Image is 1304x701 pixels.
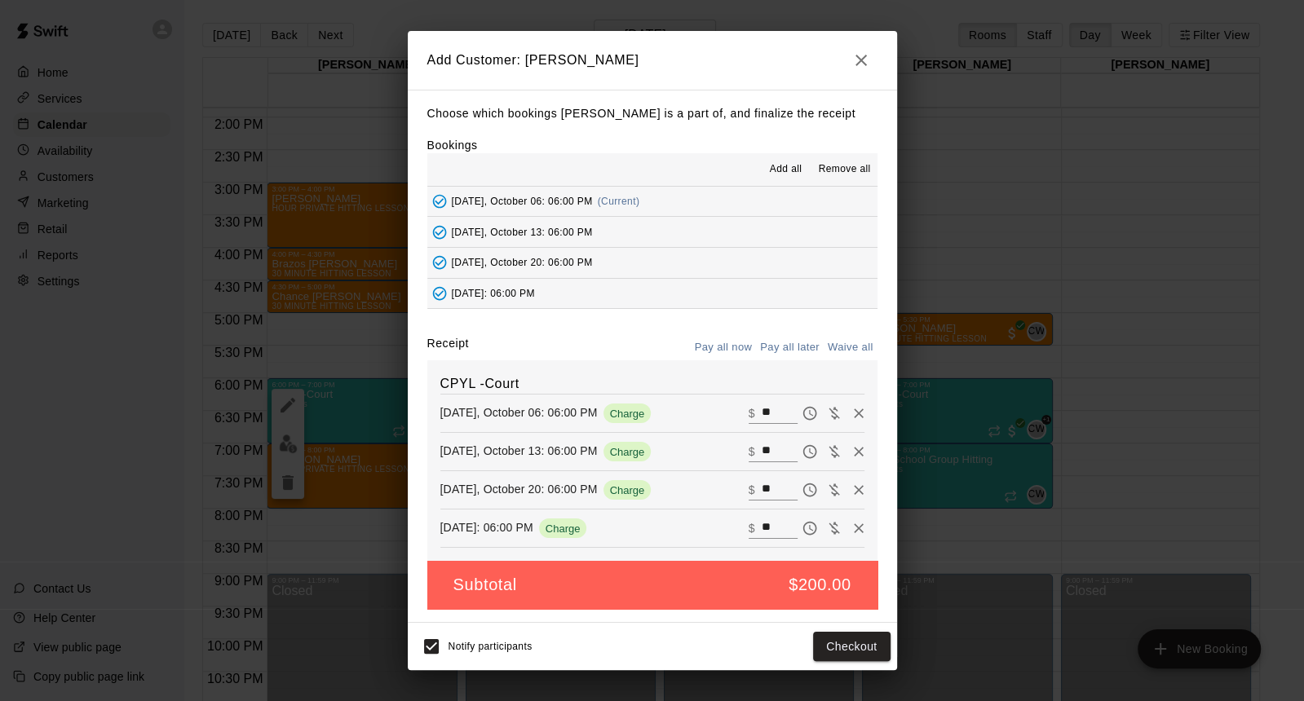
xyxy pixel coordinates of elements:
[749,520,755,536] p: $
[822,405,846,419] span: Waive payment
[427,104,877,124] p: Choose which bookings [PERSON_NAME] is a part of, and finalize the receipt
[822,482,846,496] span: Waive payment
[798,443,822,457] span: Pay later
[798,405,822,419] span: Pay later
[452,226,593,237] span: [DATE], October 13: 06:00 PM
[846,478,871,502] button: Remove
[449,641,533,652] span: Notify participants
[408,31,897,90] h2: Add Customer: [PERSON_NAME]
[749,405,755,421] p: $
[440,404,598,421] p: [DATE], October 06: 06:00 PM
[756,335,824,360] button: Pay all later
[749,443,755,460] p: $
[427,279,877,309] button: Added - Collect Payment[DATE]: 06:00 PM
[813,632,890,662] button: Checkout
[824,335,877,360] button: Waive all
[427,220,452,245] button: Added - Collect Payment
[811,157,877,183] button: Remove all
[440,373,864,395] h6: CPYL -Court
[427,248,877,278] button: Added - Collect Payment[DATE], October 20: 06:00 PM
[440,443,598,459] p: [DATE], October 13: 06:00 PM
[427,335,469,360] label: Receipt
[427,250,452,275] button: Added - Collect Payment
[427,187,877,217] button: Added - Collect Payment[DATE], October 06: 06:00 PM(Current)
[603,408,652,420] span: Charge
[822,443,846,457] span: Waive payment
[759,157,811,183] button: Add all
[427,189,452,214] button: Added - Collect Payment
[453,574,517,596] h5: Subtotal
[452,196,593,207] span: [DATE], October 06: 06:00 PM
[603,446,652,458] span: Charge
[798,520,822,534] span: Pay later
[846,439,871,464] button: Remove
[603,484,652,496] span: Charge
[818,161,870,178] span: Remove all
[452,288,535,299] span: [DATE]: 06:00 PM
[452,257,593,268] span: [DATE], October 20: 06:00 PM
[789,574,851,596] h5: $200.00
[440,481,598,497] p: [DATE], October 20: 06:00 PM
[427,139,478,152] label: Bookings
[770,161,802,178] span: Add all
[440,519,533,536] p: [DATE]: 06:00 PM
[427,217,877,247] button: Added - Collect Payment[DATE], October 13: 06:00 PM
[846,401,871,425] button: Remove
[749,482,755,498] p: $
[427,281,452,306] button: Added - Collect Payment
[598,196,640,207] span: (Current)
[846,516,871,540] button: Remove
[539,522,587,535] span: Charge
[798,482,822,496] span: Pay later
[822,520,846,534] span: Waive payment
[691,335,757,360] button: Pay all now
